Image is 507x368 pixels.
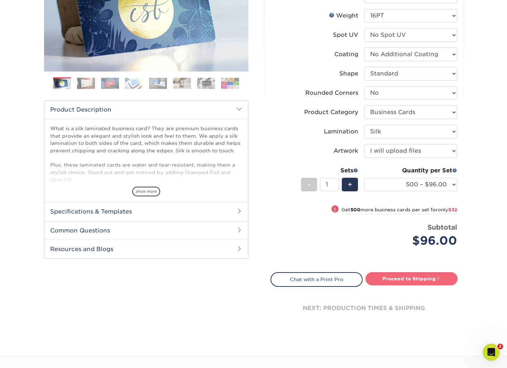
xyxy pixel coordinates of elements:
a: Chat with a Print Pro [271,272,363,286]
strong: 500 [350,207,360,212]
div: next: production times & shipping [271,287,458,330]
div: Quantity per Set [364,166,457,175]
p: What is a silk laminated business card? They are premium business cards that provide an elegant a... [50,125,242,241]
img: Business Cards 07 [197,78,215,89]
img: Business Cards 04 [125,78,143,89]
span: ! [334,206,336,213]
iframe: Google Customer Reviews [2,346,61,365]
div: Weight [329,11,358,20]
div: Coating [334,50,358,59]
img: Business Cards 05 [149,78,167,89]
div: Shape [339,69,358,78]
img: Business Cards 02 [77,78,95,89]
div: Rounded Corners [305,89,358,97]
h2: Common Questions [44,221,248,240]
img: Business Cards 01 [53,75,71,93]
h2: Product Description [44,100,248,119]
img: Business Cards 06 [173,78,191,89]
img: Business Cards 03 [101,78,119,89]
div: Lamination [324,127,358,136]
div: Sets [301,166,358,175]
span: - [307,179,311,190]
div: Spot UV [333,31,358,39]
span: show more [132,187,160,196]
div: Product Category [304,108,358,117]
small: Get more business cards per set for [341,207,457,214]
iframe: Intercom live chat [483,344,500,361]
div: $96.00 [369,232,457,249]
span: $32 [448,207,457,212]
h2: Specifications & Templates [44,202,248,221]
span: only [438,207,457,212]
div: Artwork [334,147,358,155]
span: 2 [497,344,503,349]
strong: Subtotal [427,223,457,231]
img: Business Cards 08 [221,78,239,89]
h2: Resources and Blogs [44,240,248,258]
span: + [348,179,352,190]
a: Proceed to Shipping [365,272,458,285]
